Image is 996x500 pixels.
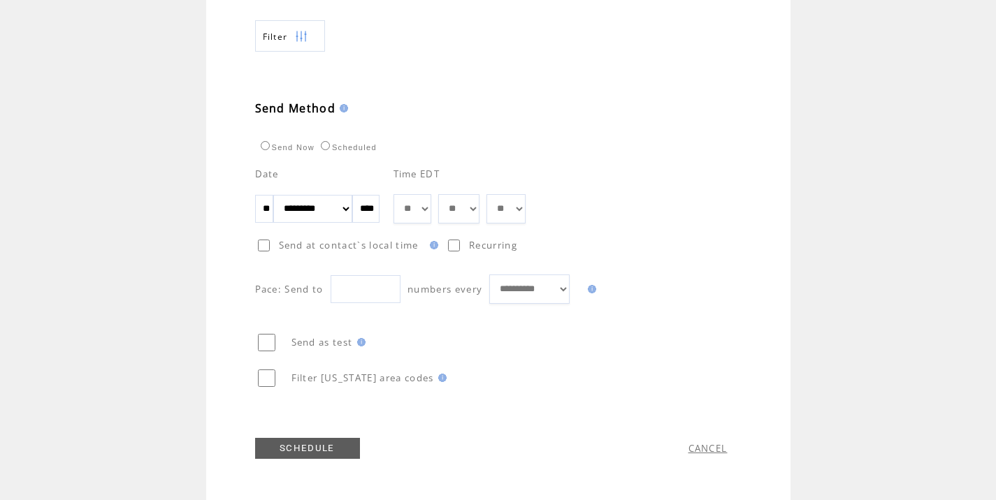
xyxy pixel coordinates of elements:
span: Time EDT [394,168,440,180]
span: Send at contact`s local time [279,239,419,251]
img: help.gif [353,338,366,346]
img: filters.png [295,21,308,52]
span: Pace: Send to [255,283,324,295]
a: SCHEDULE [255,438,360,459]
a: Filter [255,20,325,52]
a: CANCEL [688,442,728,455]
img: help.gif [584,285,596,293]
span: Filter [US_STATE] area codes [291,372,434,384]
span: Show filters [263,31,288,43]
span: Date [255,168,279,180]
img: help.gif [335,104,348,112]
span: Send as test [291,336,353,348]
img: help.gif [434,374,447,382]
img: help.gif [426,241,438,249]
span: Recurring [469,239,517,251]
span: numbers every [407,283,482,295]
label: Send Now [257,143,315,152]
input: Scheduled [321,141,330,150]
label: Scheduled [317,143,377,152]
input: Send Now [261,141,270,150]
span: Send Method [255,101,336,116]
